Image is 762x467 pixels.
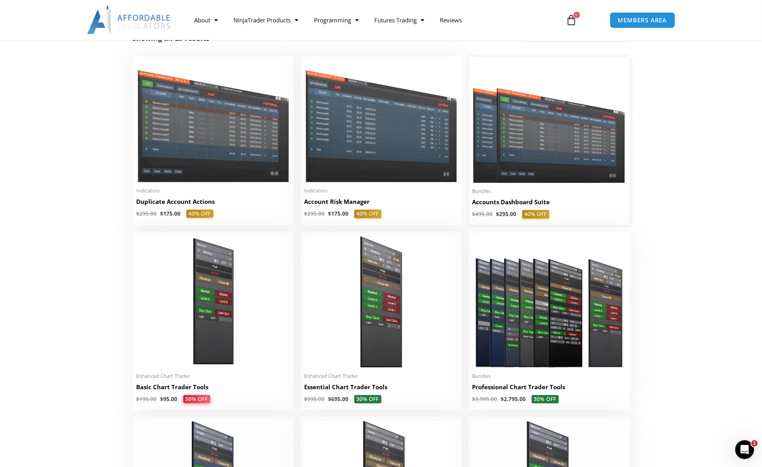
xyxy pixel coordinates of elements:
span: Bundles [472,373,626,379]
span: Indicators [304,187,458,194]
bdi: 995.00 [304,396,325,403]
span: $ [137,396,140,403]
h2: Duplicate Account Actions [137,198,290,206]
a: Reviews [432,11,470,29]
bdi: 495.00 [472,211,493,218]
bdi: 195.00 [137,396,157,403]
span: $ [496,211,499,218]
span: $ [328,210,332,217]
bdi: 295.00 [496,211,517,218]
img: Duplicate Account Actions [137,60,290,183]
img: Account Risk Manager [304,60,458,183]
span: 0 [574,12,580,18]
span: $ [501,396,504,403]
a: NinjaTrader Products [226,11,306,29]
span: 30% OFF [354,395,381,404]
nav: Menu [186,11,557,29]
bdi: 3,995.00 [472,396,498,403]
bdi: 295.00 [137,210,157,217]
bdi: 175.00 [160,210,181,217]
span: $ [304,210,308,217]
span: 30% OFF [532,395,559,404]
img: ProfessionalToolsBundlePage [472,236,626,368]
h2: Basic Chart Trader Tools [137,383,290,391]
a: Basic Chart Trader Tools [137,383,290,395]
span: $ [472,211,476,218]
bdi: 95.00 [160,396,178,403]
img: BasicTools [137,236,290,368]
a: Professional Chart Trader Tools [472,383,626,395]
span: 40% OFF [522,210,549,219]
img: Essential Chart Trader Tools [304,236,458,368]
h2: Essential Chart Trader Tools [304,383,458,391]
a: 0 [554,9,589,31]
span: 50% OFF [183,395,210,404]
span: Bundles [472,188,626,194]
img: LogoAI | Affordable Indicators – NinjaTrader [87,6,171,34]
span: Enhanced Chart Trader [137,373,290,379]
h2: Professional Chart Trader Tools [472,383,626,391]
h2: Accounts Dashboard Suite [472,198,626,206]
span: Indicators [137,187,290,194]
bdi: 2,795.00 [501,396,526,403]
bdi: 175.00 [328,210,349,217]
a: About [186,11,226,29]
span: Enhanced Chart Trader [304,373,458,379]
span: $ [304,396,308,403]
span: $ [160,396,164,403]
a: Essential Chart Trader Tools [304,383,458,395]
a: Duplicate Account Actions [137,198,290,210]
h2: Account Risk Manager [304,198,458,206]
span: $ [137,210,140,217]
a: MEMBERS AREA [610,12,675,28]
bdi: 295.00 [304,210,325,217]
iframe: Intercom live chat [735,440,754,459]
a: Accounts Dashboard Suite [472,198,626,210]
a: Futures Trading [366,11,432,29]
img: Accounts Dashboard Suite [472,60,626,183]
span: 40% OFF [186,210,213,218]
a: Programming [306,11,366,29]
bdi: 695.00 [328,396,349,403]
a: Account Risk Manager [304,198,458,210]
span: 1 [751,440,758,447]
span: 40% OFF [354,210,381,218]
span: MEMBERS AREA [618,17,667,23]
p: Showing all 29 results [133,35,210,42]
span: $ [328,396,332,403]
span: $ [160,210,164,217]
span: $ [472,396,476,403]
